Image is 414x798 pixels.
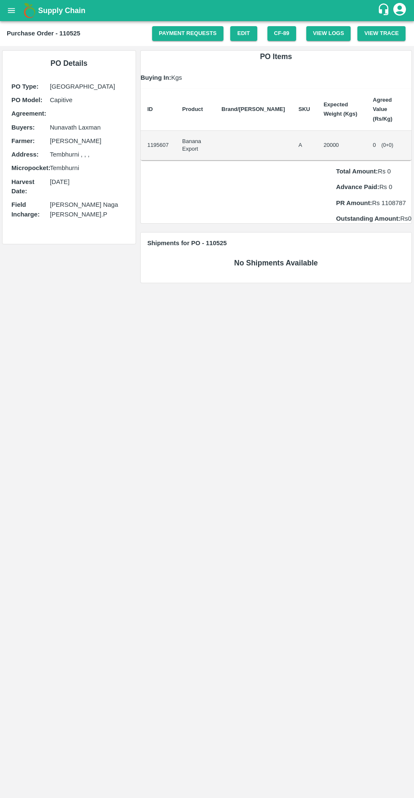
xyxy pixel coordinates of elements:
b: Micropocket : [11,165,50,171]
b: Expected Weight (Kgs) [324,101,357,117]
div: customer-support [377,3,392,18]
b: Field Incharge : [11,201,40,217]
button: open drawer [2,1,21,20]
b: Outstanding Amount: [336,215,400,222]
b: Harvest Date : [11,179,34,195]
td: Banana Export [175,131,215,160]
b: Buyers : [11,124,35,131]
p: [DATE] [50,177,127,187]
td: A [292,131,317,160]
a: Edit [230,26,257,41]
p: [GEOGRAPHIC_DATA] [50,82,127,91]
b: Agreed Value (Rs/Kg) [373,97,392,122]
td: 20000 [317,131,366,160]
b: Product [182,106,203,112]
h6: PO Details [9,57,129,69]
p: Rs 1108787 [336,198,411,208]
b: Supply Chain [38,6,85,15]
b: ID [147,106,153,112]
div: account of current user [392,2,407,19]
button: View Trace [357,26,406,41]
a: Supply Chain [38,5,377,16]
p: Rs 0 [336,214,411,223]
p: Rs 0 [336,182,411,192]
b: PO Type : [11,83,38,90]
td: 1195607 [141,131,176,160]
h6: PO Items [141,51,411,62]
b: Advance Paid: [336,184,379,190]
button: CF-89 [267,26,296,41]
span: ( 0 + 0 ) [381,142,393,148]
p: Rs 0 [336,167,411,176]
b: Agreement: [11,110,46,117]
b: Purchase Order - 110525 [7,30,80,37]
img: logo [21,2,38,19]
b: Total Amount: [336,168,378,175]
b: SKU [299,106,310,112]
button: View Logs [306,26,351,41]
p: Capitive [50,95,127,105]
b: Farmer : [11,138,35,144]
a: Payment Requests [152,26,223,41]
p: Kgs [141,73,411,82]
p: Tembhurni [50,163,127,173]
p: [PERSON_NAME] [50,136,127,146]
p: Tembhurni , , , [50,150,127,159]
b: Shipments for PO - 110525 [147,240,227,246]
h6: No Shipments Available [144,257,408,269]
p: Nunavath Laxman [50,123,127,132]
b: Brand/[PERSON_NAME] [221,106,285,112]
span: 0 [373,142,376,148]
b: PR Amount: [336,200,372,206]
p: [PERSON_NAME] Naga [PERSON_NAME].P [50,200,127,219]
b: PO Model : [11,97,42,103]
b: Buying In: [141,74,172,81]
b: Address : [11,151,38,158]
